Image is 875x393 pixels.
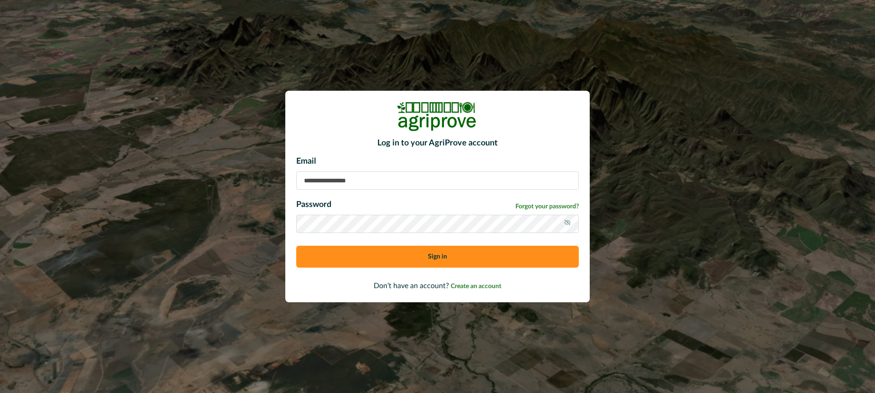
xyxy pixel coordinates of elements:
[296,280,579,291] p: Don’t have an account?
[296,155,579,168] p: Email
[451,282,501,290] a: Create an account
[296,246,579,268] button: Sign in
[451,283,501,290] span: Create an account
[515,202,579,212] a: Forgot your password?
[396,102,479,131] img: Logo Image
[296,139,579,149] h2: Log in to your AgriProve account
[296,199,331,211] p: Password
